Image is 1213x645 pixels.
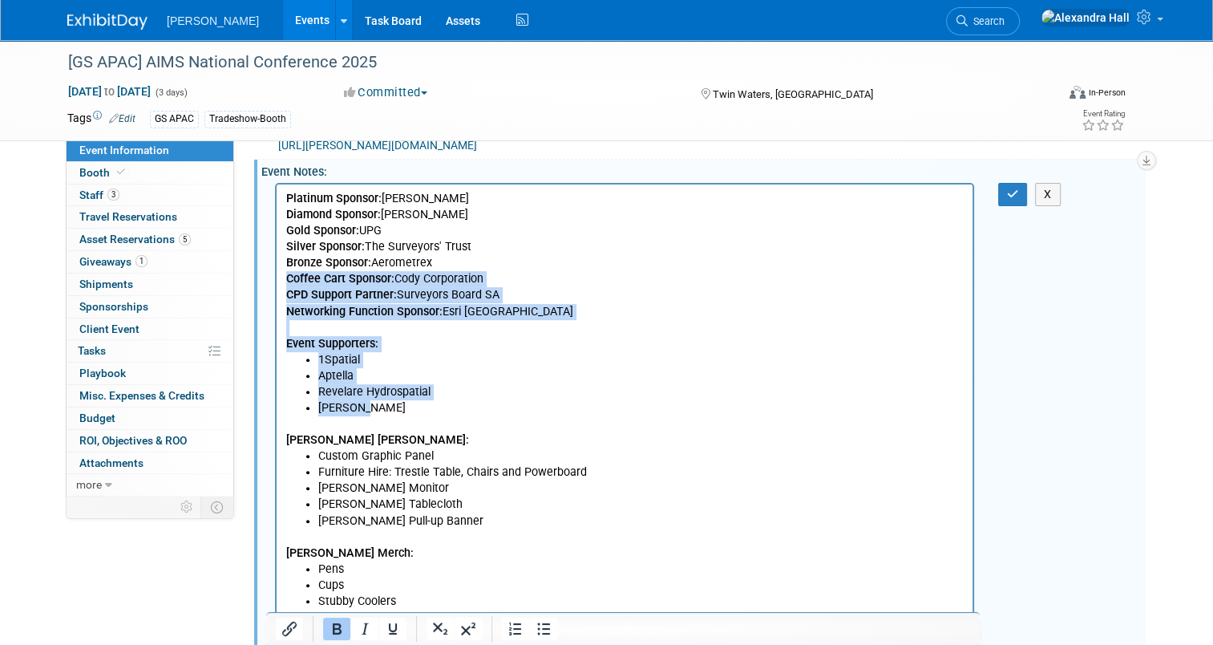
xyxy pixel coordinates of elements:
[107,189,119,201] span: 3
[10,103,120,117] b: CPD Support Partner:
[278,139,477,152] a: [URL][PERSON_NAME][DOMAIN_NAME]
[10,362,137,375] b: [PERSON_NAME] Merch:
[276,618,303,640] button: Insert/edit link
[67,363,233,384] a: Playbook
[67,84,152,99] span: [DATE] [DATE]
[79,278,133,290] span: Shipments
[204,111,291,128] div: Tradeshow-Booth
[78,344,106,357] span: Tasks
[67,229,233,250] a: Asset Reservations5
[201,497,234,517] td: Toggle Event Tabs
[79,367,126,379] span: Playbook
[67,340,233,362] a: Tasks
[67,185,233,206] a: Staff3
[42,425,687,441] li: Caps
[79,233,191,245] span: Asset Reservations
[67,162,233,184] a: Booth
[42,312,687,328] li: [PERSON_NAME] Tablecloth
[79,322,139,335] span: Client Event
[42,489,687,505] li: [Capability Statement] Digital Solutions
[79,412,115,424] span: Budget
[969,83,1126,107] div: Event Format
[323,618,350,640] button: Bold
[135,255,148,267] span: 1
[150,111,199,128] div: GS APAC
[338,84,434,101] button: Committed
[42,377,687,393] li: Pens
[10,55,88,69] b: Silver Sponsor:
[9,6,688,554] body: Rich Text Area. Press ALT-0 for help.
[455,618,482,640] button: Superscript
[379,618,406,640] button: Underline
[67,274,233,295] a: Shipments
[42,200,687,216] li: Revelare Hydrospatial
[79,166,128,179] span: Booth
[79,189,119,201] span: Staff
[76,478,102,491] span: more
[10,7,105,21] b: Platinum Sponsor:
[502,618,529,640] button: Numbered list
[10,87,118,101] b: Coffee Cart Sponsor:
[10,458,155,472] b: [PERSON_NAME] Collateral:
[67,140,233,161] a: Event Information
[946,7,1020,35] a: Search
[1035,183,1061,206] button: X
[42,329,687,345] li: [PERSON_NAME] Pull-up Banner
[1041,9,1130,26] img: Alexandra Hall
[427,618,454,640] button: Subscript
[79,389,204,402] span: Misc. Expenses & Credits
[42,473,687,489] li: [PERSON_NAME] Card - Professional Services Capability
[42,216,687,232] li: [PERSON_NAME]
[79,434,187,447] span: ROI, Objectives & ROO
[10,249,192,262] b: [PERSON_NAME] [PERSON_NAME]:
[67,408,233,429] a: Budget
[1088,87,1126,99] div: In-Person
[42,264,687,280] li: Custom Graphic Panel
[102,85,117,98] span: to
[10,23,104,37] b: Diamond Sponsor:
[173,497,201,517] td: Personalize Event Tab Strip
[79,255,148,268] span: Giveaways
[154,87,188,98] span: (3 days)
[63,48,1036,77] div: [GS APAC] AIMS National Conference 2025
[109,113,135,124] a: Edit
[42,184,687,200] li: Aptella
[67,14,148,30] img: ExhibitDay
[67,318,233,340] a: Client Event
[351,618,378,640] button: Italic
[10,39,83,53] b: Gold Sponsor:
[179,233,191,245] span: 5
[1082,110,1125,118] div: Event Rating
[67,206,233,228] a: Travel Reservations
[67,385,233,407] a: Misc. Expenses & Credits
[42,296,687,312] li: [PERSON_NAME] Monitor
[10,6,687,168] p: [PERSON_NAME] [PERSON_NAME] UPG The Surveyors' Trust Aerometrex Cody Corporation Surveyors Board ...
[67,430,233,452] a: ROI, Objectives & ROO
[67,452,233,474] a: Attachments
[42,409,687,425] li: Stubby Coolers
[79,210,177,223] span: Travel Reservations
[10,120,166,134] b: Networking Function Sponsor:
[67,474,233,496] a: more
[42,522,687,538] li: [Capability Statement] Advisory and Innovation
[42,393,687,409] li: Cups
[67,251,233,273] a: Giveaways1
[42,538,687,554] li: [Case Study] Southfront
[79,144,169,156] span: Event Information
[79,300,148,313] span: Sponsorships
[79,456,144,469] span: Attachments
[713,88,873,100] span: Twin Waters, [GEOGRAPHIC_DATA]
[10,152,102,166] b: Event Supporters:
[167,14,259,27] span: [PERSON_NAME]
[10,71,95,85] b: Bronze Sponsor:
[42,505,687,521] li: [Capability Statement] Professional Services
[67,110,135,128] td: Tags
[67,296,233,318] a: Sponsorships
[1069,86,1086,99] img: Format-Inperson.png
[42,168,687,184] li: 1Spatial
[968,15,1005,27] span: Search
[42,280,687,296] li: Furniture Hire: Trestle Table, Chairs and Powerboard
[261,160,1146,180] div: Event Notes:
[117,168,125,176] i: Booth reservation complete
